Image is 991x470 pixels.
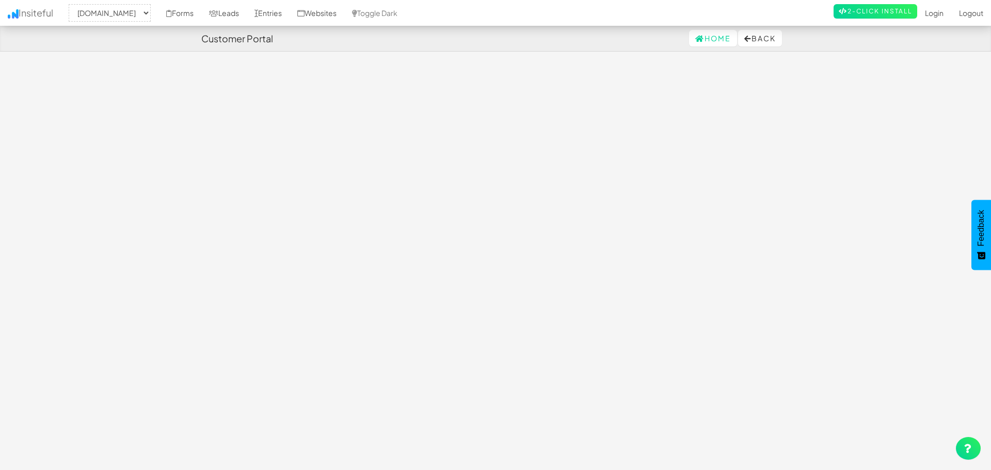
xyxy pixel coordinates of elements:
[8,9,19,19] img: icon.png
[689,30,737,46] a: Home
[738,30,782,46] button: Back
[834,4,917,19] a: 2-Click Install
[971,200,991,270] button: Feedback - Show survey
[201,34,273,44] h4: Customer Portal
[977,210,986,246] span: Feedback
